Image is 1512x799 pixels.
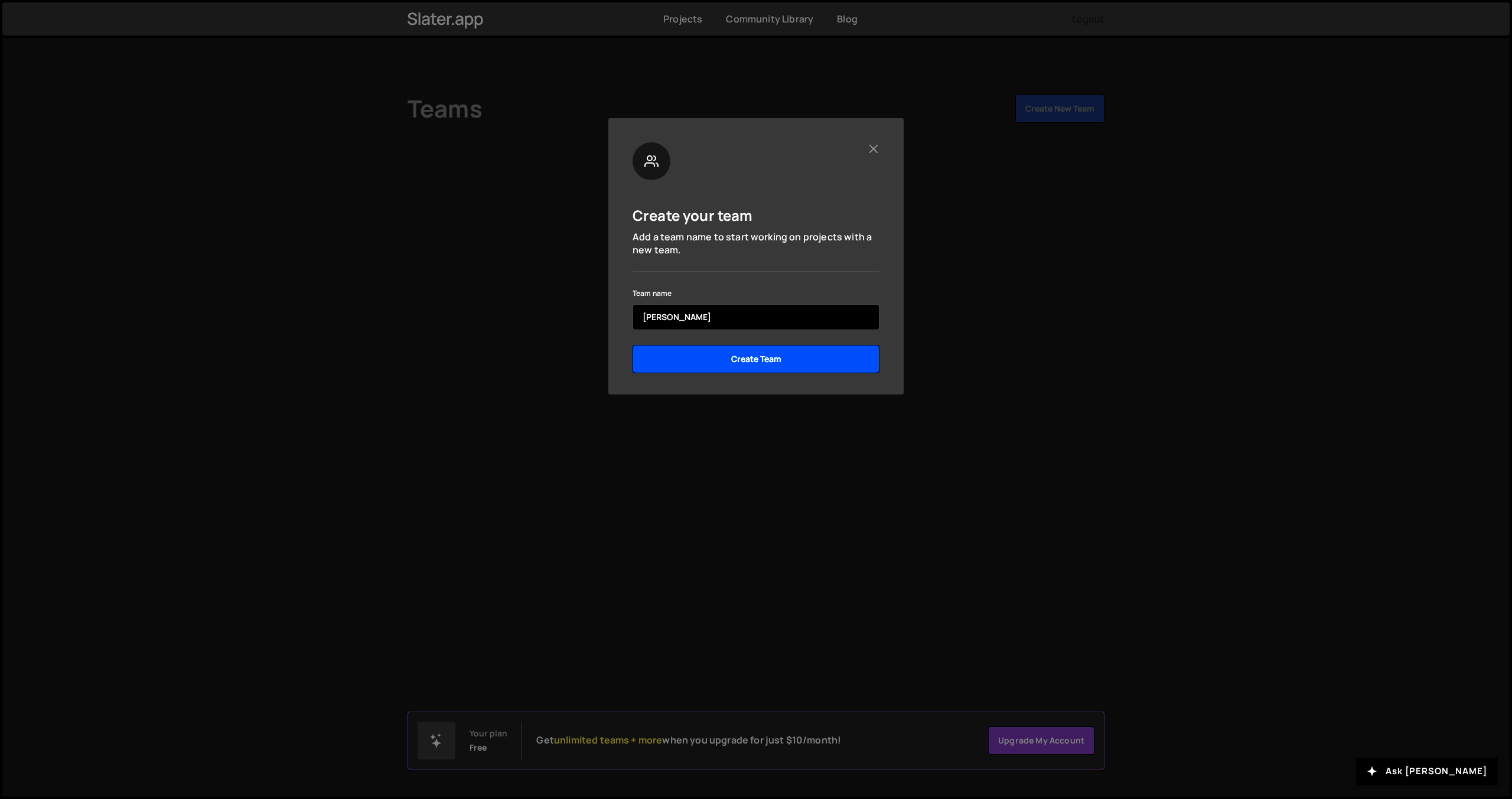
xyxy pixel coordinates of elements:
[633,304,879,330] input: name
[867,142,879,155] button: Close
[633,206,753,224] h5: Create your team
[633,230,879,257] p: Add a team name to start working on projects with a new team.
[633,288,672,299] label: Team name
[1356,758,1498,785] button: Ask [PERSON_NAME]
[633,345,879,373] input: Create Team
